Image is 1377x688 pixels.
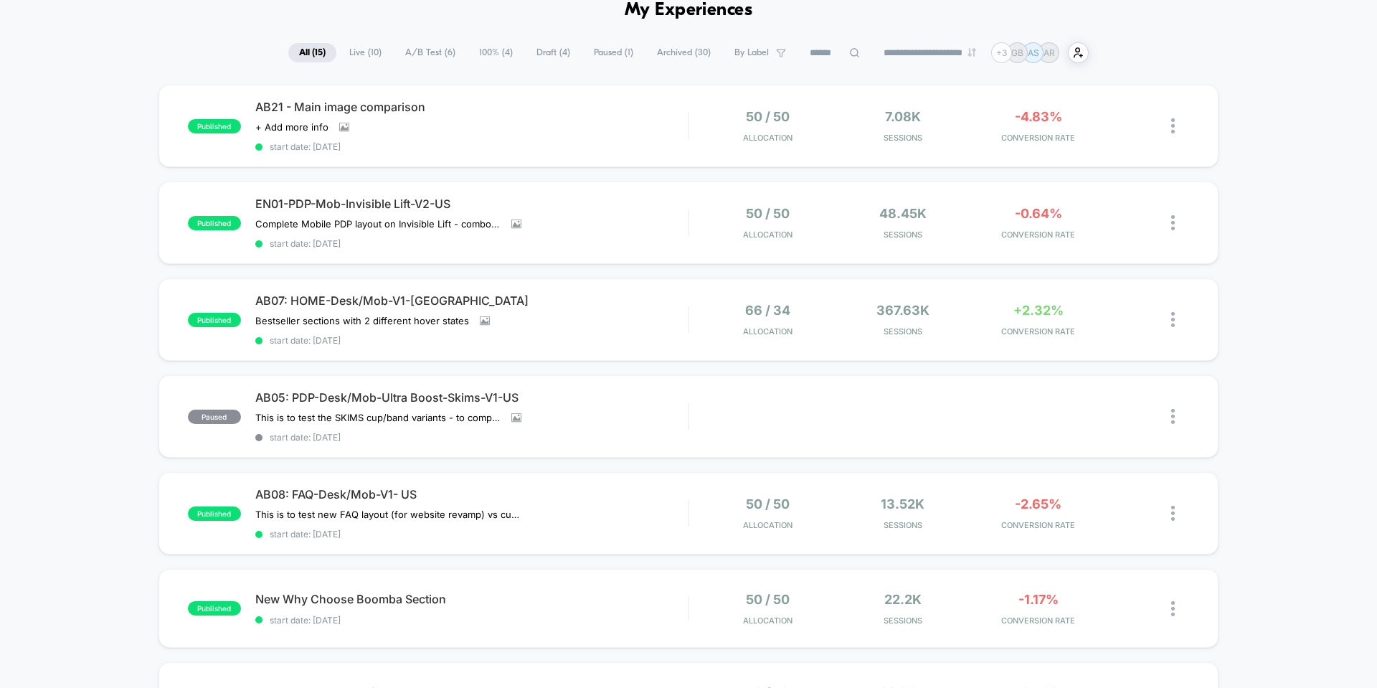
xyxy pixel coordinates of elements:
span: This is to test the SKIMS cup/band variants - to compare it with the results from the same AB of ... [255,412,501,423]
img: close [1171,506,1175,521]
span: Draft ( 4 ) [526,43,581,62]
p: AR [1044,47,1055,58]
span: start date: [DATE] [255,238,688,249]
span: Bestseller sections with 2 different hover states [255,315,469,326]
p: AS [1028,47,1039,58]
span: Allocation [743,326,792,336]
span: -0.64% [1015,206,1062,221]
span: CONVERSION RATE [974,133,1102,143]
span: start date: [DATE] [255,335,688,346]
span: 50 / 50 [746,592,790,607]
span: 22.2k [884,592,922,607]
span: CONVERSION RATE [974,616,1102,626]
span: published [188,601,241,616]
span: start date: [DATE] [255,615,688,626]
span: Sessions [839,616,967,626]
span: published [188,119,241,133]
img: end [967,48,976,57]
span: Archived ( 30 ) [646,43,721,62]
span: CONVERSION RATE [974,326,1102,336]
span: Complete Mobile PDP layout on Invisible Lift - combo Bleame and new layout sections. The new vers... [255,218,501,230]
span: + Add more info [255,121,328,133]
p: GB [1011,47,1023,58]
span: All ( 15 ) [288,43,336,62]
span: -4.83% [1015,109,1062,124]
span: CONVERSION RATE [974,230,1102,240]
span: 50 / 50 [746,109,790,124]
img: close [1171,215,1175,230]
span: Sessions [839,326,967,336]
span: AB08: FAQ-Desk/Mob-V1- US [255,487,688,501]
span: A/B Test ( 6 ) [394,43,466,62]
span: Allocation [743,133,792,143]
span: Paused ( 1 ) [583,43,644,62]
span: Allocation [743,520,792,530]
span: 7.08k [885,109,921,124]
span: New Why Choose Boomba Section [255,592,688,606]
span: AB07: HOME-Desk/Mob-V1-[GEOGRAPHIC_DATA] [255,293,688,308]
span: paused [188,410,241,424]
span: Live ( 10 ) [339,43,392,62]
span: start date: [DATE] [255,141,688,152]
img: close [1171,601,1175,616]
span: 48.45k [879,206,927,221]
span: Sessions [839,133,967,143]
span: 367.63k [876,303,929,318]
span: 100% ( 4 ) [468,43,524,62]
span: Allocation [743,230,792,240]
img: close [1171,118,1175,133]
span: 50 / 50 [746,496,790,512]
span: AB21 - Main image comparison [255,100,688,114]
span: Sessions [839,230,967,240]
span: CONVERSION RATE [974,520,1102,530]
span: This is to test new FAQ layout (for website revamp) vs current. We will use Clarity to measure. [255,509,521,520]
span: Sessions [839,520,967,530]
span: start date: [DATE] [255,432,688,443]
span: start date: [DATE] [255,529,688,539]
span: published [188,506,241,521]
span: 13.52k [881,496,924,512]
span: published [188,216,241,230]
span: 50 / 50 [746,206,790,221]
span: -2.65% [1015,496,1061,512]
span: EN01-PDP-Mob-Invisible Lift-V2-US [255,197,688,211]
span: +2.32% [1013,303,1064,318]
img: close [1171,409,1175,424]
img: close [1171,312,1175,327]
span: 66 / 34 [745,303,790,318]
span: published [188,313,241,327]
div: + 3 [991,42,1012,63]
span: AB05: PDP-Desk/Mob-Ultra Boost-Skims-V1-US [255,390,688,405]
span: Allocation [743,616,792,626]
span: By Label [734,47,769,58]
span: -1.17% [1018,592,1059,607]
